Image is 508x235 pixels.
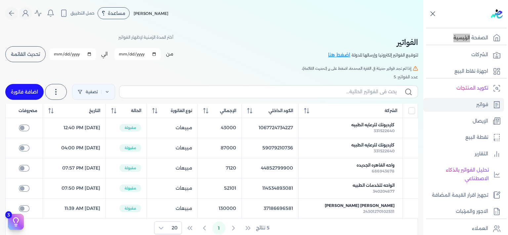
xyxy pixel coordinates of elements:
span: الكود الداخلي [269,108,293,114]
span: التاريخ [89,108,100,114]
p: اجهزة نقاط البيع [454,67,488,76]
span: كارديوتك للرعايه الطبيه [351,142,395,148]
button: 3 [8,214,24,230]
span: تحديث القائمة [11,52,40,57]
span: إذا لم تجد فواتير حديثة في الفترة المحددة، اضغط على زر (تحديث القائمة). [302,65,411,71]
span: حمل التطبيق [70,10,95,16]
span: الشركة [385,108,397,114]
a: الصفحة الرئيسية [423,31,504,45]
span: 5 نتائج [256,224,270,231]
a: تحليل الفواتير بالذكاء الاصطناعي [423,163,504,185]
span: Rows per page [168,222,182,234]
p: فواتير [476,100,488,109]
a: الاجور والمرتبات [423,205,504,218]
span: [PERSON_NAME] [PERSON_NAME] [325,203,395,209]
a: تجهيز اقرار القيمة المضافة [423,188,504,202]
span: الإجمالي [220,108,236,114]
input: بحث في الفواتير الحالية... [125,88,397,95]
p: الاجور والمرتبات [456,207,488,216]
label: من [166,51,173,58]
p: العملاء [472,224,488,233]
p: الصفحة الرئيسية [453,34,488,42]
span: كارديوتك للرعايه الطبيه [351,122,395,128]
span: [PERSON_NAME] [134,11,168,16]
p: التقارير [475,150,488,158]
a: اضافة فاتورة [5,84,44,100]
a: تصفية [72,84,115,100]
div: عدد الفواتير: 5 [5,74,418,80]
p: نقطة البيع [465,133,488,142]
img: logo [491,9,503,19]
a: التقارير [423,147,504,161]
p: أختر المدة الزمنية لإظهار الفواتير [118,33,173,42]
span: الحالة [131,108,141,114]
span: 3 [5,211,12,218]
button: Page 1 [212,221,226,235]
p: الإيصال [473,117,488,126]
span: الواحه للخدمات الطبيه [353,182,395,188]
a: اضغط هنا [328,52,352,59]
span: نوع الفاتورة [171,108,192,114]
span: واحه القاهره الجديده [357,162,395,168]
span: 340204877 [373,189,395,194]
a: الإيصال [423,114,504,128]
p: الشركات [471,51,488,59]
span: 686943678 [372,169,395,174]
a: تكويد المنتجات [423,81,504,95]
span: 331522640 [374,148,395,153]
span: مساعدة [108,11,125,16]
label: الي [101,51,108,58]
span: 331522640 [374,128,395,133]
a: فواتير [423,98,504,112]
button: حمل التطبيق [58,8,96,19]
p: تكويد المنتجات [456,84,488,93]
button: تحديث القائمة [5,46,46,62]
a: نقطة البيع [423,131,504,144]
h2: الفواتير [328,36,418,48]
span: مصروفات [19,108,37,114]
p: تحليل الفواتير بالذكاء الاصطناعي [427,166,489,183]
span: 24301270102531 [363,209,395,214]
p: تجهيز اقرار القيمة المضافة [432,191,488,200]
a: اجهزة نقاط البيع [423,64,504,78]
div: مساعدة [98,7,130,19]
a: الشركات [423,48,504,62]
p: لتوقيع الفواتير إلكترونيا وإرسالها للدولة [352,51,418,59]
